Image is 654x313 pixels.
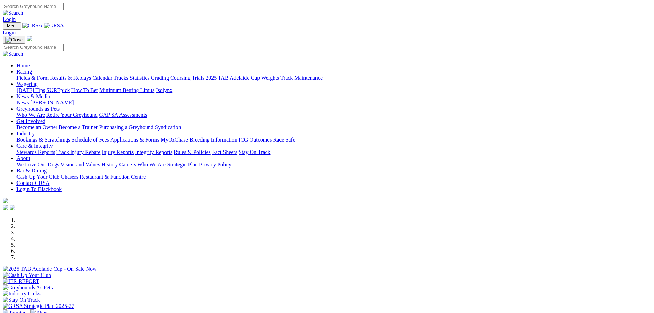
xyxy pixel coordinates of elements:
a: Breeding Information [190,137,237,143]
a: Weights [261,75,279,81]
a: We Love Our Dogs [16,161,59,167]
img: Cash Up Your Club [3,272,51,278]
div: Racing [16,75,651,81]
img: Search [3,51,23,57]
a: Syndication [155,124,181,130]
img: Stay On Track [3,297,40,303]
a: News & Media [16,93,50,99]
div: Get Involved [16,124,651,131]
a: MyOzChase [161,137,188,143]
a: Vision and Values [60,161,100,167]
div: Greyhounds as Pets [16,112,651,118]
a: ICG Outcomes [239,137,272,143]
img: logo-grsa-white.png [27,36,32,41]
a: Rules & Policies [174,149,211,155]
div: Industry [16,137,651,143]
a: Grading [151,75,169,81]
img: IER REPORT [3,278,39,284]
button: Toggle navigation [3,36,25,44]
a: Schedule of Fees [71,137,109,143]
a: Login To Blackbook [16,186,62,192]
a: Injury Reports [102,149,134,155]
a: SUREpick [46,87,70,93]
a: Stewards Reports [16,149,55,155]
a: [PERSON_NAME] [30,100,74,105]
img: Close [5,37,23,43]
img: Greyhounds As Pets [3,284,53,291]
a: Racing [16,69,32,75]
img: GRSA Strategic Plan 2025-27 [3,303,74,309]
a: Bar & Dining [16,168,47,174]
a: Applications & Forms [110,137,159,143]
a: Calendar [92,75,112,81]
a: Home [16,63,30,68]
a: Login [3,30,16,35]
a: Coursing [170,75,191,81]
a: Become an Owner [16,124,57,130]
div: Wagering [16,87,651,93]
a: Fields & Form [16,75,49,81]
a: History [101,161,118,167]
button: Toggle navigation [3,22,21,30]
a: Careers [119,161,136,167]
img: logo-grsa-white.png [3,198,8,203]
div: About [16,161,651,168]
a: News [16,100,29,105]
div: News & Media [16,100,651,106]
img: Search [3,10,23,16]
a: [DATE] Tips [16,87,45,93]
a: Purchasing a Greyhound [99,124,153,130]
a: Track Injury Rebate [56,149,100,155]
a: Race Safe [273,137,295,143]
a: Track Maintenance [280,75,323,81]
a: Chasers Restaurant & Function Centre [61,174,146,180]
a: Who We Are [16,112,45,118]
span: Menu [7,23,18,29]
a: Cash Up Your Club [16,174,59,180]
a: Isolynx [156,87,172,93]
img: GRSA [22,23,43,29]
img: GRSA [44,23,64,29]
a: Login [3,16,16,22]
a: 2025 TAB Adelaide Cup [206,75,260,81]
a: Who We Are [137,161,166,167]
a: Retire Your Greyhound [46,112,98,118]
img: Industry Links [3,291,41,297]
a: Stay On Track [239,149,270,155]
a: Become a Trainer [59,124,98,130]
a: Integrity Reports [135,149,172,155]
a: Trials [192,75,204,81]
a: About [16,155,30,161]
a: Strategic Plan [167,161,198,167]
a: Industry [16,131,35,136]
div: Bar & Dining [16,174,651,180]
a: Tracks [114,75,128,81]
input: Search [3,3,64,10]
a: Statistics [130,75,150,81]
img: facebook.svg [3,205,8,210]
img: 2025 TAB Adelaide Cup - On Sale Now [3,266,97,272]
a: Care & Integrity [16,143,53,149]
a: Privacy Policy [199,161,231,167]
div: Care & Integrity [16,149,651,155]
a: Greyhounds as Pets [16,106,60,112]
a: Minimum Betting Limits [99,87,154,93]
input: Search [3,44,64,51]
a: GAP SA Assessments [99,112,147,118]
a: Bookings & Scratchings [16,137,70,143]
a: Fact Sheets [212,149,237,155]
img: twitter.svg [10,205,15,210]
a: Wagering [16,81,38,87]
a: How To Bet [71,87,98,93]
a: Results & Replays [50,75,91,81]
a: Contact GRSA [16,180,49,186]
a: Get Involved [16,118,45,124]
